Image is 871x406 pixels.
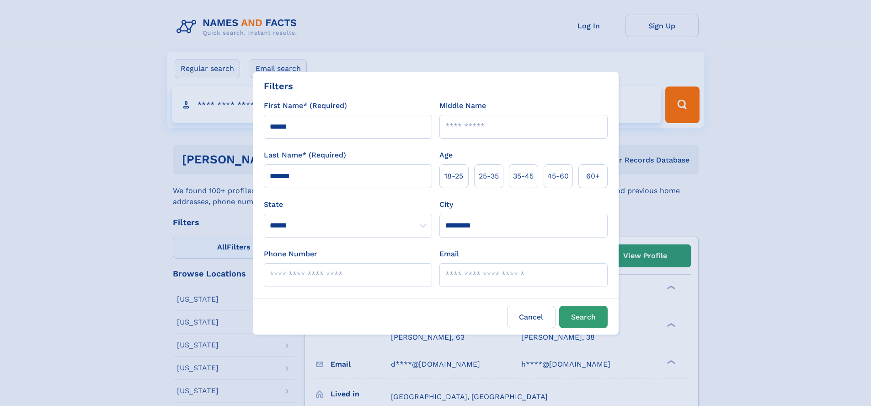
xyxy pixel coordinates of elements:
label: Age [439,150,453,161]
label: First Name* (Required) [264,100,347,111]
label: Email [439,249,459,260]
div: Filters [264,79,293,93]
span: 35‑45 [513,171,534,182]
span: 60+ [586,171,600,182]
label: Last Name* (Required) [264,150,346,161]
span: 25‑35 [479,171,499,182]
span: 45‑60 [547,171,569,182]
label: State [264,199,432,210]
label: Cancel [507,306,556,328]
label: City [439,199,453,210]
label: Middle Name [439,100,486,111]
span: 18‑25 [444,171,463,182]
label: Phone Number [264,249,317,260]
button: Search [559,306,608,328]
